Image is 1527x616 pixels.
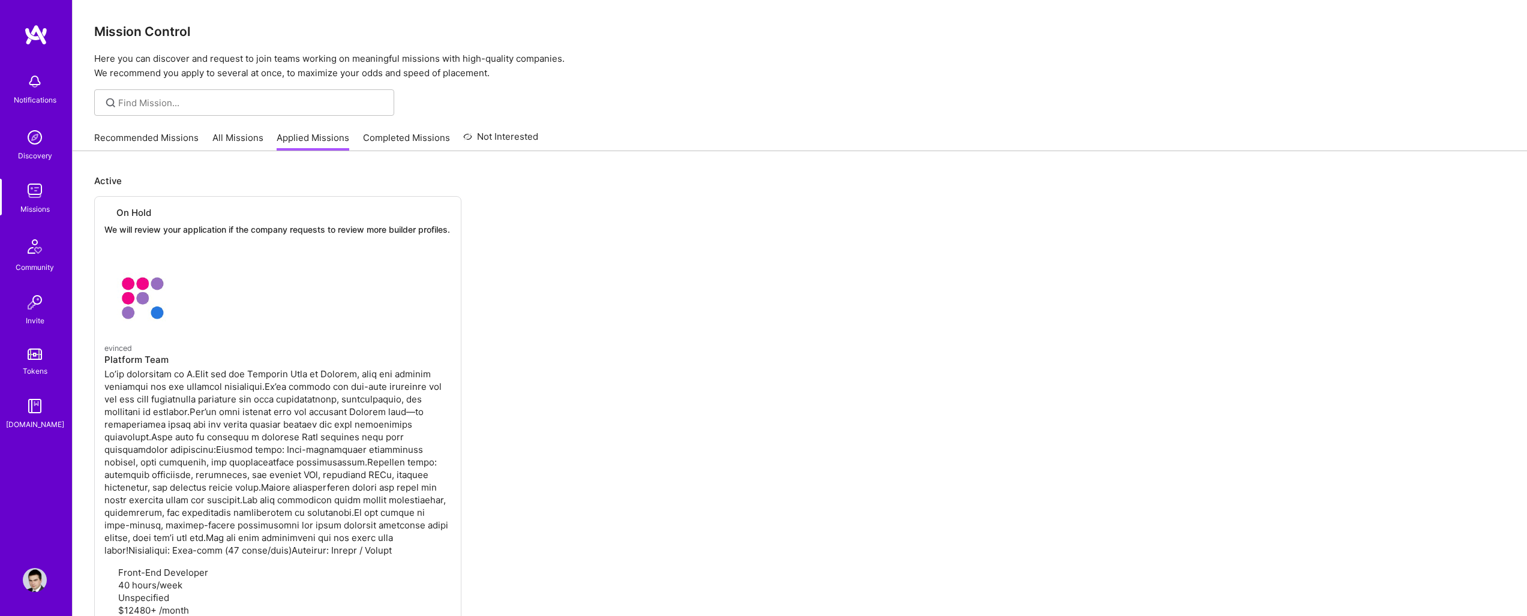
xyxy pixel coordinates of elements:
img: evinced company logo [104,260,181,336]
a: Not Interested [463,130,538,151]
h4: Platform Team [104,354,451,365]
a: All Missions [212,131,263,151]
img: logo [24,24,48,46]
div: Tokens [23,365,47,377]
p: Lo’ip dolorsitam co A.Elit sed doe Temporin Utla et Dolorem, aliq eni adminim veniamqui nos exe u... [104,368,451,557]
small: evinced [104,344,132,353]
img: teamwork [23,179,47,203]
img: Community [20,232,49,261]
div: Invite [26,314,44,327]
p: 40 hours/week [104,579,451,591]
span: On Hold [116,206,151,219]
input: Find Mission... [118,97,385,109]
img: guide book [23,394,47,418]
a: Recommended Missions [94,131,199,151]
div: Discovery [18,149,52,162]
img: discovery [23,125,47,149]
i: icon Clock [104,581,113,590]
h3: Mission Control [94,24,1505,39]
i: icon Applicant [104,569,113,578]
img: User Avatar [23,568,47,592]
p: Front-End Developer [104,566,451,579]
p: We will review your application if the company requests to review more builder profiles. [104,224,451,236]
a: Applied Missions [277,131,349,151]
a: Completed Missions [363,131,450,151]
div: Notifications [14,94,56,106]
img: bell [23,70,47,94]
div: Missions [20,203,50,215]
a: User Avatar [20,568,50,592]
i: icon SearchGrey [104,96,118,110]
i: icon MoneyGray [104,594,113,603]
img: tokens [28,348,42,360]
p: Unspecified [104,591,451,604]
div: Community [16,261,54,274]
p: Here you can discover and request to join teams working on meaningful missions with high-quality ... [94,52,1505,80]
div: [DOMAIN_NAME] [6,418,64,431]
img: Invite [23,290,47,314]
i: icon MoneyGray [104,606,113,615]
p: Active [94,175,1505,187]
